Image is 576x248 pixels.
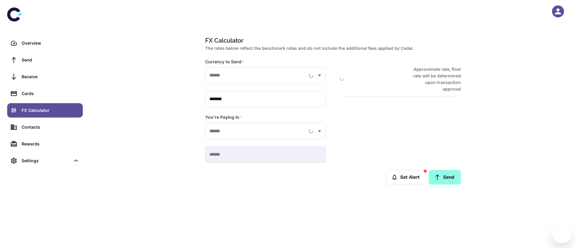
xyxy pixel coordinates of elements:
div: Contacts [22,124,79,130]
div: Overview [22,40,79,46]
label: You're Paying In [205,114,242,120]
div: FX Calculator [22,107,79,114]
button: Set Alert [386,170,426,184]
a: Rewards [7,137,83,151]
h6: Approximate rate, final rate will be determined upon transaction approval [406,66,461,92]
div: Settings [22,157,70,164]
a: Overview [7,36,83,50]
h1: FX Calculator [205,36,458,45]
a: FX Calculator [7,103,83,118]
button: Open [315,71,324,79]
iframe: Button to launch messaging window [552,224,571,243]
a: Receive [7,70,83,84]
a: Contacts [7,120,83,134]
a: Send [7,53,83,67]
a: Cards [7,86,83,101]
div: Settings [7,154,83,168]
a: Send [429,170,461,184]
div: Rewards [22,141,79,147]
div: Cards [22,90,79,97]
label: Currency to Send [205,59,244,65]
div: Send [22,57,79,63]
div: Receive [22,73,79,80]
button: Open [315,127,324,135]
